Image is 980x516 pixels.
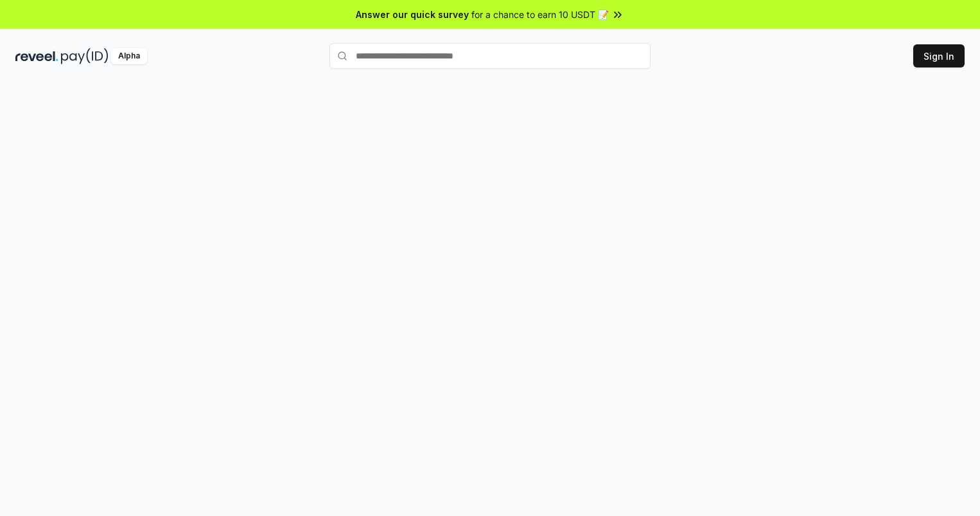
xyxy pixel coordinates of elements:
button: Sign In [913,44,965,67]
div: Alpha [111,48,147,64]
span: Answer our quick survey [356,8,469,21]
span: for a chance to earn 10 USDT 📝 [471,8,609,21]
img: pay_id [61,48,109,64]
img: reveel_dark [15,48,58,64]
